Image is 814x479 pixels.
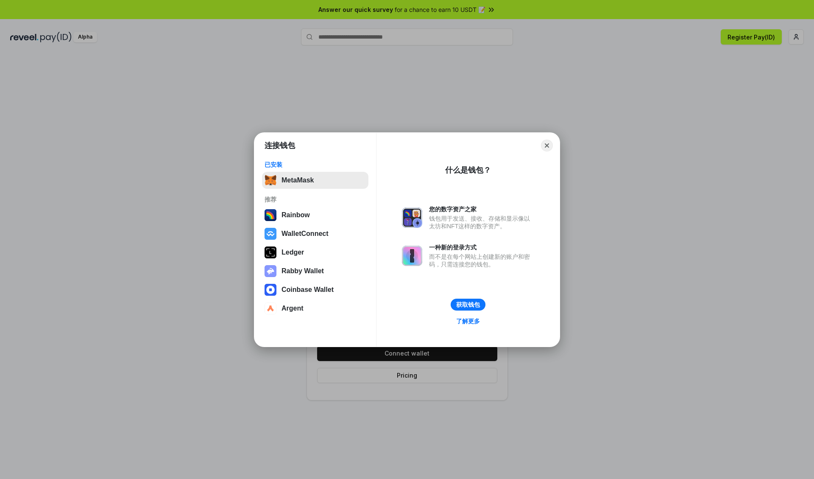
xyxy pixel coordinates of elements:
[265,196,366,203] div: 推荐
[262,225,368,242] button: WalletConnect
[451,316,485,327] a: 了解更多
[282,211,310,219] div: Rainbow
[265,161,366,168] div: 已安装
[445,165,491,175] div: 什么是钱包？
[282,176,314,184] div: MetaMask
[402,207,422,228] img: svg+xml,%3Csvg%20xmlns%3D%22http%3A%2F%2Fwww.w3.org%2F2000%2Fsvg%22%20fill%3D%22none%22%20viewBox...
[262,172,368,189] button: MetaMask
[282,267,324,275] div: Rabby Wallet
[265,209,276,221] img: svg+xml,%3Csvg%20width%3D%22120%22%20height%3D%22120%22%20viewBox%3D%220%200%20120%20120%22%20fil...
[451,299,485,311] button: 获取钱包
[265,247,276,258] img: svg+xml,%3Csvg%20xmlns%3D%22http%3A%2F%2Fwww.w3.org%2F2000%2Fsvg%22%20width%3D%2228%22%20height%3...
[429,253,534,268] div: 而不是在每个网站上创建新的账户和密码，只需连接您的钱包。
[262,281,368,298] button: Coinbase Wallet
[265,228,276,240] img: svg+xml,%3Csvg%20width%3D%2228%22%20height%3D%2228%22%20viewBox%3D%220%200%2028%2028%22%20fill%3D...
[262,207,368,224] button: Rainbow
[456,301,480,308] div: 获取钱包
[429,244,534,251] div: 一种新的登录方式
[262,263,368,280] button: Rabby Wallet
[262,244,368,261] button: Ledger
[265,174,276,186] img: svg+xml,%3Csvg%20fill%3D%22none%22%20height%3D%2233%22%20viewBox%3D%220%200%2035%2033%22%20width%...
[262,300,368,317] button: Argent
[456,317,480,325] div: 了解更多
[282,286,334,294] div: Coinbase Wallet
[541,140,553,151] button: Close
[402,246,422,266] img: svg+xml,%3Csvg%20xmlns%3D%22http%3A%2F%2Fwww.w3.org%2F2000%2Fsvg%22%20fill%3D%22none%22%20viewBox...
[265,140,295,151] h1: 连接钱包
[429,205,534,213] div: 您的数字资产之家
[282,230,329,238] div: WalletConnect
[265,284,276,296] img: svg+xml,%3Csvg%20width%3D%2228%22%20height%3D%2228%22%20viewBox%3D%220%200%2028%2028%22%20fill%3D...
[282,249,304,256] div: Ledger
[265,265,276,277] img: svg+xml,%3Csvg%20xmlns%3D%22http%3A%2F%2Fwww.w3.org%2F2000%2Fsvg%22%20fill%3D%22none%22%20viewBox...
[429,215,534,230] div: 钱包用于发送、接收、存储和显示像以太坊和NFT这样的数字资产。
[282,305,304,312] div: Argent
[265,303,276,314] img: svg+xml,%3Csvg%20width%3D%2228%22%20height%3D%2228%22%20viewBox%3D%220%200%2028%2028%22%20fill%3D...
